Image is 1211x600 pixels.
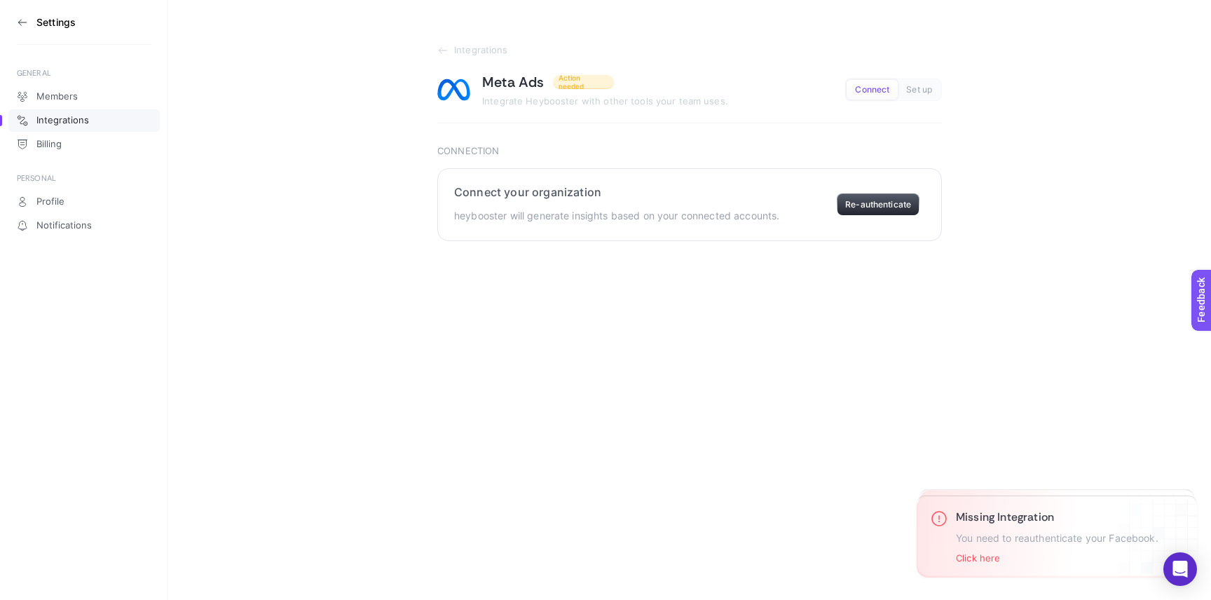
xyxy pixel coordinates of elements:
[8,133,160,156] a: Billing
[17,67,151,79] div: GENERAL
[8,86,160,108] a: Members
[956,552,1000,564] button: Click here
[36,17,76,28] h3: Settings
[847,80,898,100] button: Connect
[855,85,889,95] span: Connect
[8,4,53,15] span: Feedback
[898,80,940,100] button: Set up
[36,115,89,126] span: Integrations
[36,220,92,231] span: Notifications
[36,139,62,150] span: Billing
[17,172,151,184] div: PERSONAL
[482,95,728,107] span: Integrate Heybooster with other tools your team uses.
[454,207,779,224] p: heybooster will generate insights based on your connected accounts.
[437,45,942,56] a: Integrations
[1163,552,1197,586] div: Open Intercom Messenger
[8,214,160,237] a: Notifications
[36,196,64,207] span: Profile
[454,45,508,56] span: Integrations
[8,191,160,213] a: Profile
[837,193,919,216] button: Re-authenticate
[956,533,1158,544] p: You need to reauthenticate your Facebook.
[956,510,1158,524] h3: Missing Integration
[8,109,160,132] a: Integrations
[437,146,942,157] h3: Connection
[482,73,545,91] h1: Meta Ads
[454,185,779,199] h2: Connect your organization
[906,85,932,95] span: Set up
[36,91,78,102] span: Members
[559,74,608,90] span: Action needed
